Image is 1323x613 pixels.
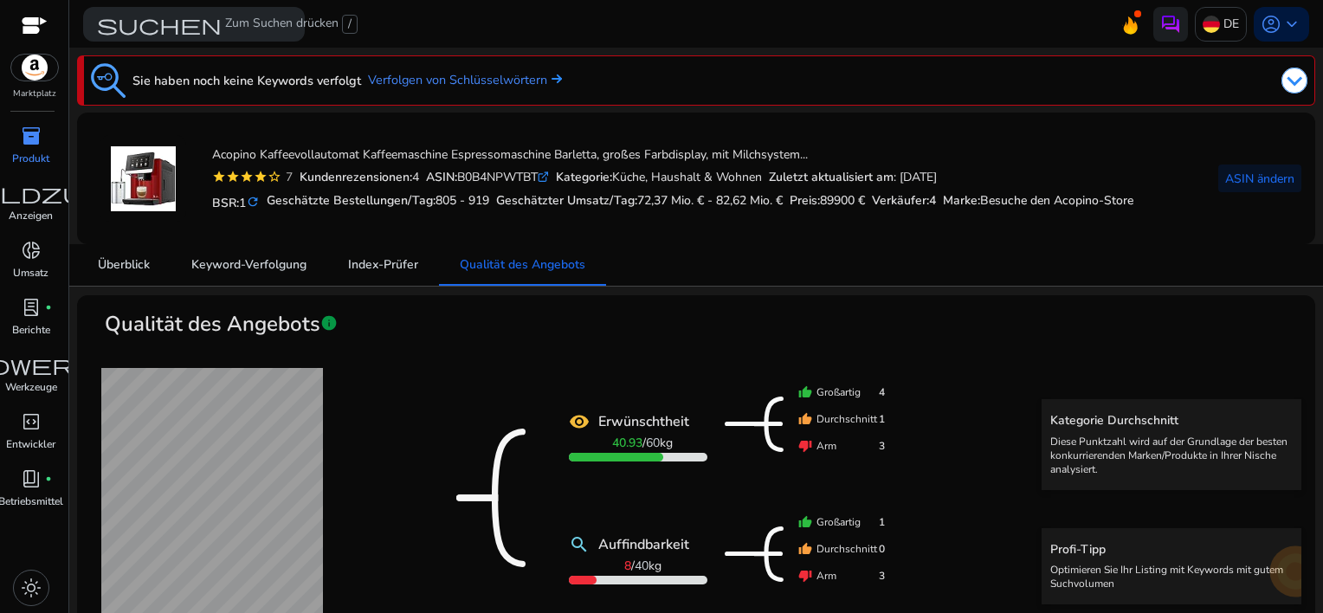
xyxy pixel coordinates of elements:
span: 1 [239,195,246,211]
span: 805 - 919 [436,192,489,209]
span: fiber_manual_record [45,475,52,482]
b: ASIN: [426,169,457,185]
mat-icon: refresh [246,194,260,210]
p: Umsatz [13,265,48,281]
span: fiber_manual_record [45,304,52,311]
font: B0B4NPWTBT [426,169,538,185]
h3: Sie haben noch keine Keywords verfolgt [132,70,361,91]
span: Index-Prüfer [348,259,418,271]
div: 7 [281,168,293,186]
p: Entwickler [6,436,55,452]
span: book_4 [21,468,42,489]
span: Besuche den Acopino-Store [980,192,1133,209]
mat-icon: star [254,170,268,184]
span: 40 [635,558,649,574]
mat-icon: thumb_up [798,385,812,399]
span: suchen [97,14,222,35]
b: Kundenrezensionen: [300,169,412,185]
b: 40.93 [612,435,642,451]
div: Küche, Haushalt & Wohnen [556,168,762,186]
h4: Acopino Kaffeevollautomat Kaffeemaschine Espressomaschine Barletta, großes Farbdisplay, mit Milch... [212,148,1133,163]
font: Zum Suchen drücken [225,15,339,34]
span: 1 [879,514,885,530]
p: Marktplatz [13,87,56,100]
span: account_circle [1261,14,1281,35]
mat-icon: star [212,170,226,184]
p: Anzeigen [9,208,53,223]
b: Erwünschtheit [598,411,689,432]
span: 4 [879,384,885,400]
span: 3 [879,438,885,454]
mat-icon: star [240,170,254,184]
font: Großartig [816,384,861,400]
font: Verfolgen von Schlüsselwörtern [368,71,547,88]
font: Arm [816,438,836,454]
button: ASIN ändern [1218,165,1301,192]
mat-icon: thumb_down [798,569,812,583]
span: 89900 € [820,192,865,209]
font: Großartig [816,514,861,530]
img: amazon.svg [11,55,58,81]
p: Optimieren Sie Ihr Listing mit Keywords mit gutem Suchvolumen [1050,563,1293,590]
span: donut_small [21,240,42,261]
mat-icon: thumb_up [798,542,812,556]
b: 8 [624,558,631,574]
font: Arm [816,568,836,584]
b: Auffindbarkeit [598,534,689,555]
span: code_blocks [21,411,42,432]
mat-icon: star [226,170,240,184]
h5: Geschätzte Bestellungen/Tag: [267,194,489,209]
font: Durchschnitt [816,541,877,557]
span: Keyword-Verfolgung [191,259,307,271]
span: 72,37 Mio. € - 82,62 Mio. € [637,192,783,209]
span: 1 [879,411,885,427]
font: BSR: [212,195,246,211]
span: Qualität des Angebots [460,259,585,271]
img: arrow-right.svg [547,74,562,84]
img: 41+HjKmU02L._AC_US100_.jpg [111,146,176,211]
span: Qualität des Angebots [105,309,320,339]
span: light_mode [21,578,42,598]
span: / kg [612,435,673,451]
mat-icon: star_border [268,170,281,184]
span: Marke [943,192,978,209]
span: Überblick [98,259,150,271]
p: Berichte [12,322,50,338]
h5: Kategorie Durchschnitt [1050,414,1293,429]
font: Preis: [790,192,865,209]
p: DE [1223,9,1239,39]
img: de.svg [1203,16,1220,33]
span: 60 [646,435,660,451]
p: Werkzeuge [5,379,57,395]
mat-icon: remove_red_eye [569,411,590,432]
h5: Verkäufer: [872,194,936,209]
b: Kategorie: [556,169,612,185]
span: Info [320,314,338,332]
span: 4 [929,192,936,209]
h5: Geschätzter Umsatz/Tag: [496,194,783,209]
mat-icon: search [569,534,590,555]
span: 0 [879,541,885,557]
img: keyword-tracking.svg [91,63,126,98]
h5: Profi-Tipp [1050,543,1293,558]
b: Zuletzt aktualisiert am [769,169,894,185]
p: Diese Punktzahl wird auf der Grundlage der besten konkurrierenden Marken/Produkte in Ihrer Nische... [1050,435,1293,476]
p: Produkt [12,151,49,166]
font: Durchschnitt [816,411,877,427]
span: 3 [879,568,885,584]
div: : [DATE] [769,168,937,186]
font: : [943,192,1133,209]
span: lab_profile [21,297,42,318]
img: dropdown-arrow.svg [1281,68,1307,94]
span: / [342,15,358,34]
span: keyboard_arrow_down [1281,14,1302,35]
span: inventory_2 [21,126,42,146]
span: ASIN ändern [1225,170,1294,188]
mat-icon: thumb_down [798,439,812,453]
span: / kg [624,558,661,574]
mat-icon: thumb_up [798,515,812,529]
mat-icon: thumb_up [798,412,812,426]
div: 4 [300,168,419,186]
